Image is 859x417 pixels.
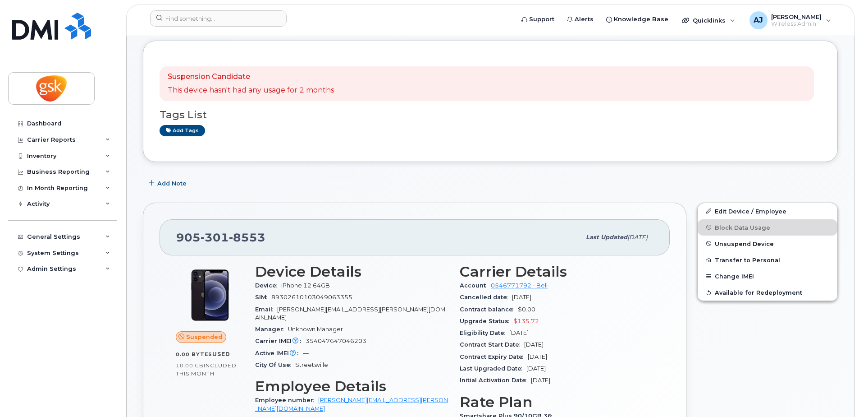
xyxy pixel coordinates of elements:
h3: Tags List [160,109,821,120]
span: Upgrade Status [460,318,513,324]
span: Unsuspend Device [715,240,774,247]
span: [DATE] [627,234,648,241]
span: Support [529,15,554,24]
span: 905 [176,231,265,244]
span: Email [255,306,277,313]
p: This device hasn't had any usage for 2 months [168,85,334,96]
span: [DATE] [528,353,547,360]
span: Last Upgraded Date [460,365,526,372]
div: Quicklinks [676,11,741,29]
a: [PERSON_NAME][EMAIL_ADDRESS][PERSON_NAME][DOMAIN_NAME] [255,397,448,412]
span: 89302610103049063355 [271,294,352,301]
img: iPhone_12.jpg [183,268,237,322]
p: Suspension Candidate [168,72,334,82]
span: [DATE] [512,294,531,301]
span: 0.00 Bytes [176,351,212,357]
span: Device [255,282,281,289]
span: Wireless Admin [771,20,822,28]
span: Knowledge Base [614,15,668,24]
span: City Of Use [255,361,295,368]
span: Quicklinks [693,17,726,24]
span: Eligibility Date [460,329,509,336]
span: Contract Expiry Date [460,353,528,360]
input: Find something... [150,10,287,27]
a: Edit Device / Employee [698,203,837,219]
span: $135.72 [513,318,539,324]
span: [PERSON_NAME] [771,13,822,20]
span: Employee number [255,397,318,403]
span: included this month [176,362,237,377]
span: 354047647046203 [306,338,366,344]
span: — [303,350,309,357]
h3: Device Details [255,264,449,280]
span: Carrier IMEI [255,338,306,344]
span: [DATE] [524,341,544,348]
span: Available for Redeployment [715,289,802,296]
span: Active IMEI [255,350,303,357]
span: AJ [754,15,763,26]
span: Suspended [186,333,222,341]
span: 10.00 GB [176,362,204,369]
span: Contract Start Date [460,341,524,348]
span: Initial Activation Date [460,377,531,384]
span: used [212,351,230,357]
button: Block Data Usage [698,219,837,236]
a: Support [515,10,561,28]
span: SIM [255,294,271,301]
span: Alerts [575,15,594,24]
span: 301 [201,231,229,244]
span: [DATE] [531,377,550,384]
h3: Employee Details [255,378,449,394]
h3: Carrier Details [460,264,653,280]
button: Transfer to Personal [698,252,837,268]
span: [DATE] [509,329,529,336]
h3: Rate Plan [460,394,653,410]
span: 8553 [229,231,265,244]
a: Add tags [160,125,205,136]
button: Available for Redeployment [698,284,837,301]
a: 0546771792 - Bell [491,282,548,289]
span: Account [460,282,491,289]
span: Add Note [157,179,187,188]
a: Knowledge Base [600,10,675,28]
span: Unknown Manager [288,326,343,333]
span: Cancelled date [460,294,512,301]
span: Last updated [586,234,627,241]
span: [DATE] [526,365,546,372]
button: Unsuspend Device [698,236,837,252]
span: $0.00 [518,306,535,313]
div: Avanipal Jauhal [743,11,837,29]
span: Contract balance [460,306,518,313]
button: Add Note [143,176,194,192]
a: Alerts [561,10,600,28]
span: Streetsville [295,361,328,368]
button: Change IMEI [698,268,837,284]
span: iPhone 12 64GB [281,282,330,289]
span: Manager [255,326,288,333]
span: [PERSON_NAME][EMAIL_ADDRESS][PERSON_NAME][DOMAIN_NAME] [255,306,445,321]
